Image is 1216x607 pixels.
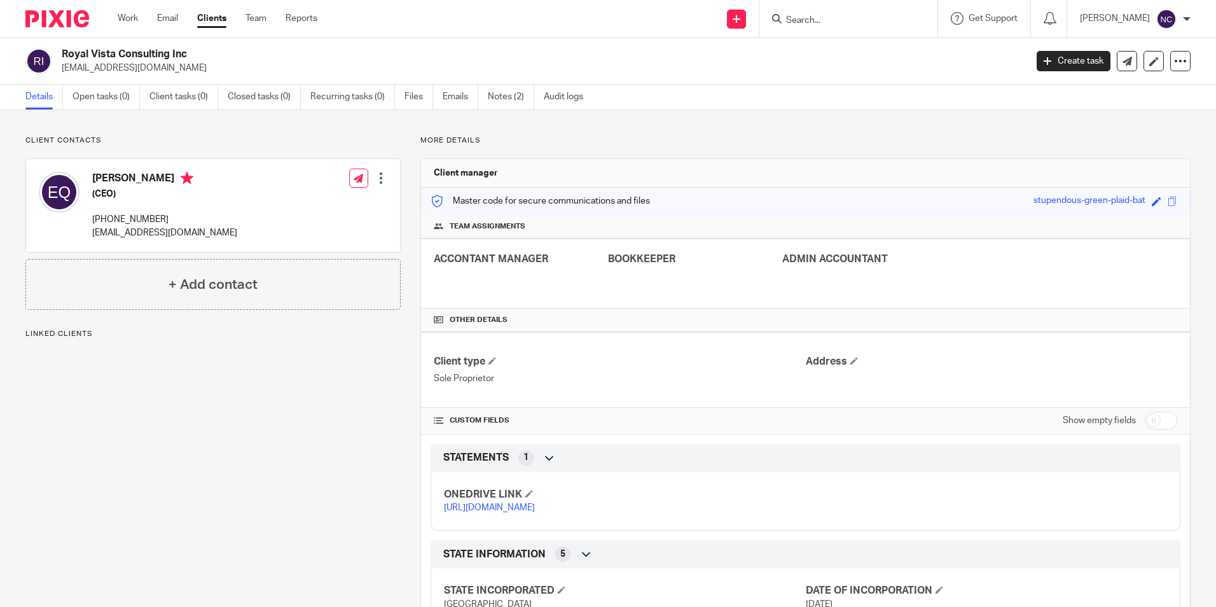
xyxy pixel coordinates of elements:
a: Files [404,85,433,109]
span: 1 [523,451,529,464]
a: Work [118,12,138,25]
a: Client tasks (0) [149,85,218,109]
h4: ONEDRIVE LINK [444,488,805,501]
img: svg%3E [1156,9,1177,29]
p: [EMAIL_ADDRESS][DOMAIN_NAME] [62,62,1018,74]
a: Open tasks (0) [73,85,140,109]
span: Copy to clipboard [1168,197,1177,206]
a: Emails [443,85,478,109]
p: Master code for secure communications and files [431,195,650,207]
a: Clients [197,12,226,25]
img: svg%3E [39,172,79,213]
span: STATEMENTS [443,451,509,464]
a: Email [157,12,178,25]
h4: CUSTOM FIELDS [434,415,805,426]
p: Linked clients [25,329,401,339]
h4: Address [806,355,1177,368]
span: Change Client type [488,357,496,365]
p: [PERSON_NAME] [1080,12,1150,25]
p: Client contacts [25,136,401,146]
h5: (CEO) [92,188,237,200]
h4: STATE INCORPORATED [444,584,805,597]
i: Primary [181,172,193,185]
a: Send new email [1117,51,1137,71]
p: [PHONE_NUMBER] [92,213,237,226]
h3: Client manager [434,167,498,179]
span: Other details [450,315,508,325]
img: svg%3E [25,48,52,74]
a: Closed tasks (0) [228,85,301,109]
input: Search [785,15,899,27]
img: Pixie [25,10,89,27]
a: Notes (2) [488,85,534,109]
span: Edit DATE OF INCORPORATION [936,586,943,594]
a: Recurring tasks (0) [310,85,395,109]
span: Edit code [1152,197,1161,206]
h4: + Add contact [169,275,258,295]
span: ACCONTANT MANAGER [434,254,548,264]
a: Edit client [1143,51,1164,71]
div: stupendous-green-plaid-bat [1033,194,1145,209]
a: [URL][DOMAIN_NAME] [444,503,535,512]
a: Audit logs [544,85,593,109]
span: Team assignments [450,221,525,232]
a: Details [25,85,63,109]
p: More details [420,136,1191,146]
a: Create task [1037,51,1110,71]
h2: Royal Vista Consulting Inc [62,48,826,61]
p: Sole Proprietor [434,372,805,385]
span: ADMIN ACCOUNTANT [782,254,888,264]
span: Edit STATE INCORPORATED [558,586,565,594]
span: 5 [560,548,565,561]
h4: [PERSON_NAME] [92,172,237,188]
h4: Client type [434,355,805,368]
span: Edit ONEDRIVE LINK [525,490,533,498]
a: Team [245,12,266,25]
a: Reports [286,12,317,25]
span: STATE INFORMATION [443,548,546,561]
span: Edit Address [850,357,858,365]
p: [EMAIL_ADDRESS][DOMAIN_NAME] [92,227,237,239]
span: Get Support [969,14,1018,23]
label: Show empty fields [1063,414,1136,427]
span: BOOKKEEPER [608,254,675,264]
h4: DATE OF INCORPORATION [806,584,1167,597]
